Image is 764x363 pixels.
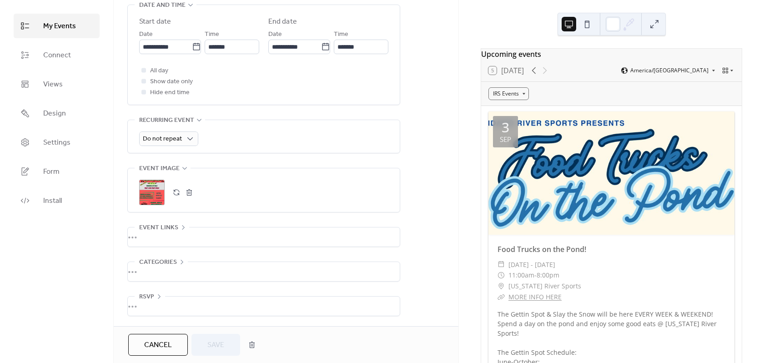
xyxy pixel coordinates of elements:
span: 11:00am [508,270,534,281]
span: Date [139,29,153,40]
a: Settings [14,130,100,155]
span: Do not repeat [143,133,182,145]
div: ••• [128,227,400,247]
a: Form [14,159,100,184]
div: ​ [498,281,505,292]
div: ​ [498,292,505,302]
a: MORE INFO HERE [508,292,562,301]
span: RSVP [139,292,154,302]
button: Cancel [128,334,188,356]
span: Form [43,166,60,177]
span: Show date only [150,76,193,87]
span: Recurring event [139,115,194,126]
span: [DATE] - [DATE] [508,259,555,270]
span: Time [205,29,219,40]
div: Start date [139,16,171,27]
span: - [534,270,537,281]
a: Food Trucks on the Pond! [498,244,586,254]
span: Cancel [144,340,172,351]
span: America/[GEOGRAPHIC_DATA] [630,68,709,73]
span: Event links [139,222,178,233]
span: [US_STATE] River Sports [508,281,581,292]
div: ​ [498,270,505,281]
a: Connect [14,43,100,67]
div: End date [268,16,297,27]
span: Time [334,29,348,40]
span: Design [43,108,66,119]
span: All day [150,66,168,76]
a: Views [14,72,100,96]
span: Date [268,29,282,40]
div: ​ [498,259,505,270]
span: 8:00pm [537,270,559,281]
a: Design [14,101,100,126]
div: ••• [128,297,400,316]
a: My Events [14,14,100,38]
span: Event image [139,163,180,174]
span: Categories [139,257,177,268]
span: My Events [43,21,76,32]
span: Install [43,196,62,207]
div: 3 [502,121,509,134]
div: ; [139,180,165,205]
div: Sep [500,136,511,143]
div: ••• [128,262,400,281]
span: Connect [43,50,71,61]
span: Hide end time [150,87,190,98]
div: Upcoming events [481,49,742,60]
a: Install [14,188,100,213]
span: Settings [43,137,70,148]
span: Views [43,79,63,90]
